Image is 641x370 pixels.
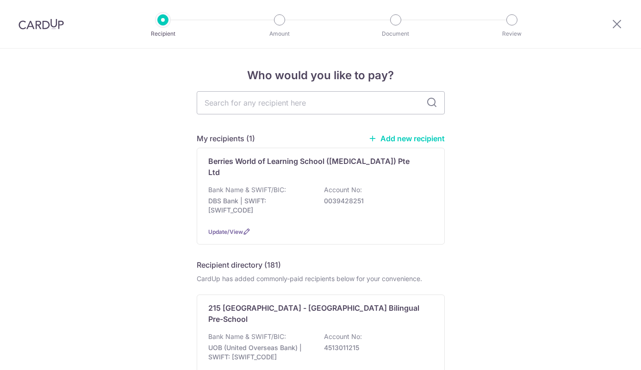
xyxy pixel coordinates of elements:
[19,19,64,30] img: CardUp
[208,302,422,325] p: 215 [GEOGRAPHIC_DATA] - [GEOGRAPHIC_DATA] Bilingual Pre-School
[129,29,197,38] p: Recipient
[361,29,430,38] p: Document
[208,185,286,194] p: Bank Name & SWIFT/BIC:
[368,134,445,143] a: Add new recipient
[245,29,314,38] p: Amount
[324,196,428,206] p: 0039428251
[208,228,243,235] a: Update/View
[208,196,312,215] p: DBS Bank | SWIFT: [SWIFT_CODE]
[324,185,362,194] p: Account No:
[197,274,445,283] div: CardUp has added commonly-paid recipients below for your convenience.
[208,156,422,178] p: Berries World of Learning School ([MEDICAL_DATA]) Pte Ltd
[197,259,281,270] h5: Recipient directory (181)
[324,332,362,341] p: Account No:
[197,91,445,114] input: Search for any recipient here
[478,29,546,38] p: Review
[324,343,428,352] p: 4513011215
[208,343,312,362] p: UOB (United Overseas Bank) | SWIFT: [SWIFT_CODE]
[208,332,286,341] p: Bank Name & SWIFT/BIC:
[197,67,445,84] h4: Who would you like to pay?
[197,133,255,144] h5: My recipients (1)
